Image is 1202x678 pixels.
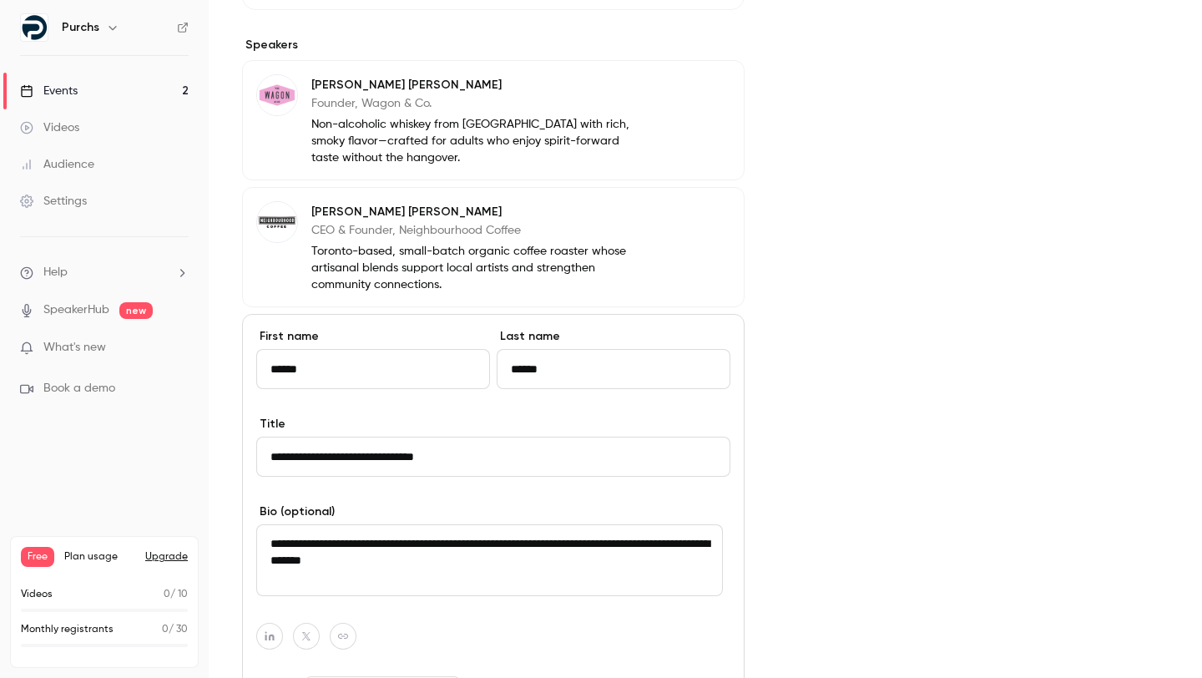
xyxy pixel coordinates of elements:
[20,119,79,136] div: Videos
[43,339,106,357] span: What's new
[145,550,188,564] button: Upgrade
[21,14,48,41] img: Purchs
[20,156,94,173] div: Audience
[256,416,730,433] label: Title
[242,60,745,180] div: Zachary Fritze[PERSON_NAME] [PERSON_NAME]Founder, Wagon & Co.Non-alcoholic whiskey from [GEOGRAPH...
[21,547,54,567] span: Free
[21,622,114,637] p: Monthly registrants
[164,587,188,602] p: / 10
[242,37,745,53] label: Speakers
[20,264,189,281] li: help-dropdown-opener
[21,587,53,602] p: Videos
[311,222,636,239] p: CEO & Founder, Neighbourhood Coffee
[311,116,636,166] p: Non-alcoholic whiskey from [GEOGRAPHIC_DATA] with rich, smoky flavor—crafted for adults who enjoy...
[257,202,297,242] img: Karen Hales
[43,264,68,281] span: Help
[669,201,730,228] button: Edit
[669,74,730,101] button: Edit
[256,328,490,345] label: First name
[62,19,99,36] h6: Purchs
[311,95,636,112] p: Founder, Wagon & Co.
[311,243,636,293] p: Toronto-based, small-batch organic coffee roaster whose artisanal blends support local artists an...
[311,204,636,220] p: [PERSON_NAME] [PERSON_NAME]
[43,380,115,397] span: Book a demo
[20,83,78,99] div: Events
[257,75,297,115] img: Zachary Fritze
[162,625,169,635] span: 0
[311,77,636,94] p: [PERSON_NAME] [PERSON_NAME]
[162,622,188,637] p: / 30
[43,301,109,319] a: SpeakerHub
[242,187,745,307] div: Karen Hales[PERSON_NAME] [PERSON_NAME]CEO & Founder, Neighbourhood CoffeeToronto-based, small-bat...
[256,503,730,520] label: Bio (optional)
[164,589,170,600] span: 0
[64,550,135,564] span: Plan usage
[119,302,153,319] span: new
[20,193,87,210] div: Settings
[497,328,730,345] label: Last name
